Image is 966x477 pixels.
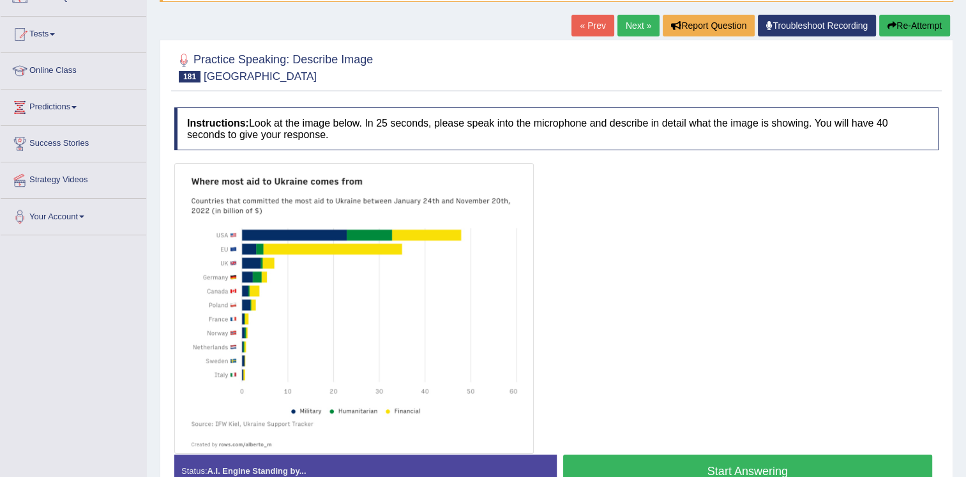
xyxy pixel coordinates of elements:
[571,15,614,36] a: « Prev
[1,126,146,158] a: Success Stories
[204,70,317,82] small: [GEOGRAPHIC_DATA]
[174,51,373,82] h2: Practice Speaking: Describe Image
[663,15,755,36] button: Report Question
[1,199,146,231] a: Your Account
[617,15,660,36] a: Next »
[1,17,146,49] a: Tests
[207,466,306,476] strong: A.I. Engine Standing by...
[174,107,939,150] h4: Look at the image below. In 25 seconds, please speak into the microphone and describe in detail w...
[1,53,146,85] a: Online Class
[179,71,200,82] span: 181
[879,15,950,36] button: Re-Attempt
[1,162,146,194] a: Strategy Videos
[758,15,876,36] a: Troubleshoot Recording
[187,118,249,129] b: Instructions:
[1,90,146,121] a: Predictions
